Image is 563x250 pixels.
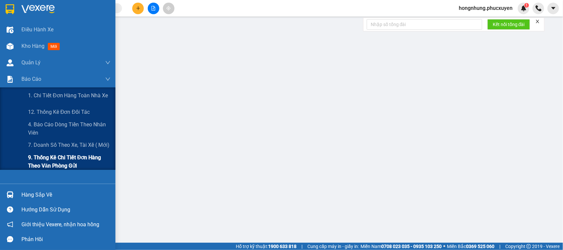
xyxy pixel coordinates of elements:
[21,75,41,83] span: Báo cáo
[28,91,108,100] span: 1. Chi tiết đơn hàng toàn nhà xe
[21,205,110,215] div: Hướng dẫn sử dụng
[21,220,99,229] span: Giới thiệu Vexere, nhận hoa hồng
[132,3,144,14] button: plus
[148,3,159,14] button: file-add
[535,19,540,24] span: close
[526,244,531,249] span: copyright
[48,43,60,50] span: mới
[466,244,494,249] strong: 0369 525 060
[367,19,482,30] input: Nhập số tổng đài
[487,19,530,30] button: Kết nối tổng đài
[151,6,156,11] span: file-add
[7,236,13,242] span: message
[268,244,297,249] strong: 1900 633 818
[105,77,110,82] span: down
[7,191,14,198] img: warehouse-icon
[550,5,556,11] span: caret-down
[21,190,110,200] div: Hàng sắp về
[21,58,41,67] span: Quản Lý
[360,243,442,250] span: Miền Nam
[7,76,14,83] img: solution-icon
[136,6,141,11] span: plus
[28,108,90,116] span: 12. Thống kê đơn đối tác
[105,60,110,65] span: down
[493,21,525,28] span: Kết nối tổng đài
[7,221,13,228] span: notification
[21,234,110,244] div: Phản hồi
[301,243,302,250] span: |
[447,243,494,250] span: Miền Bắc
[166,6,171,11] span: aim
[163,3,174,14] button: aim
[7,43,14,50] img: warehouse-icon
[524,3,529,8] sup: 1
[236,243,297,250] span: Hỗ trợ kỹ thuật:
[21,25,53,34] span: Điều hành xe
[28,120,110,137] span: 4. Báo cáo dòng tiền theo nhân viên
[499,243,500,250] span: |
[443,245,445,248] span: ⚪️
[7,26,14,33] img: warehouse-icon
[28,153,110,170] span: 9. Thống kê chi tiết đơn hàng theo văn phòng gửi
[7,206,13,213] span: question-circle
[307,243,359,250] span: Cung cấp máy in - giấy in:
[521,5,527,11] img: icon-new-feature
[7,59,14,66] img: warehouse-icon
[6,4,14,14] img: logo-vxr
[21,43,45,49] span: Kho hàng
[454,4,518,12] span: hongnhung.phucxuyen
[525,3,528,8] span: 1
[381,244,442,249] strong: 0708 023 035 - 0935 103 250
[28,141,109,149] span: 7. Doanh số theo xe, tài xế ( mới)
[547,3,559,14] button: caret-down
[536,5,542,11] img: phone-icon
